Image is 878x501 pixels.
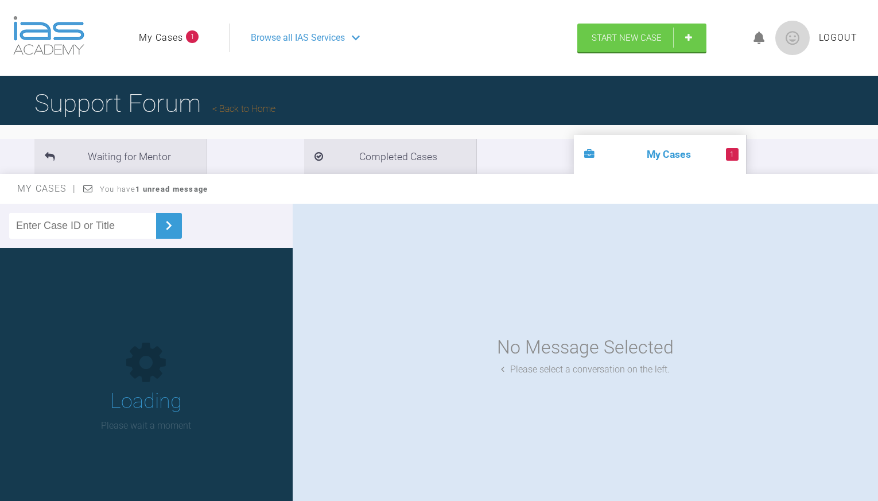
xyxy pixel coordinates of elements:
[34,139,207,174] li: Waiting for Mentor
[574,135,746,174] li: My Cases
[726,148,739,161] span: 1
[251,30,345,45] span: Browse all IAS Services
[501,362,670,377] div: Please select a conversation on the left.
[577,24,706,52] a: Start New Case
[304,139,476,174] li: Completed Cases
[186,30,199,43] span: 1
[139,30,183,45] a: My Cases
[110,385,182,418] h1: Loading
[819,30,857,45] a: Logout
[160,216,178,235] img: chevronRight.28bd32b0.svg
[497,333,674,362] div: No Message Selected
[100,185,208,193] span: You have
[17,183,76,194] span: My Cases
[101,418,191,433] p: Please wait a moment
[592,33,662,43] span: Start New Case
[13,16,84,55] img: logo-light.3e3ef733.png
[9,213,156,239] input: Enter Case ID or Title
[34,83,275,123] h1: Support Forum
[212,103,275,114] a: Back to Home
[775,21,810,55] img: profile.png
[135,185,208,193] strong: 1 unread message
